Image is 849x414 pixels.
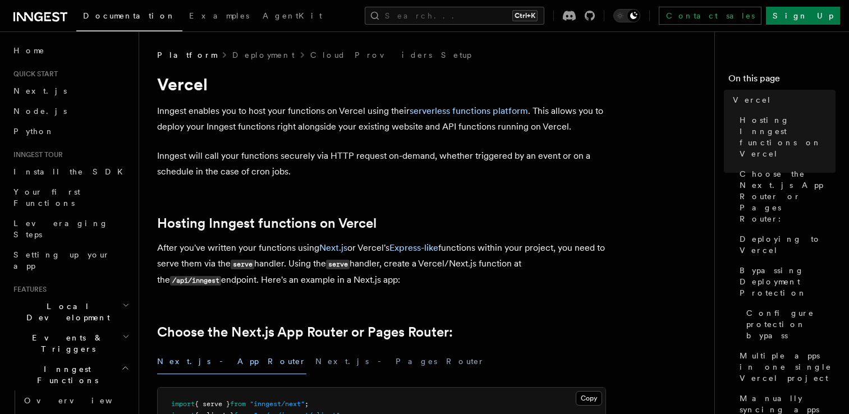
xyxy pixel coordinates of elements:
span: Hosting Inngest functions on Vercel [740,114,836,159]
a: Configure protection bypass [742,303,836,346]
h1: Vercel [157,74,606,94]
a: AgentKit [256,3,329,30]
a: Leveraging Steps [9,213,132,245]
span: Install the SDK [13,167,130,176]
code: /api/inngest [170,276,221,286]
code: serve [326,260,350,269]
span: Choose the Next.js App Router or Pages Router: [740,168,836,224]
a: Cloud Providers Setup [310,49,471,61]
a: Home [9,40,132,61]
a: Deploying to Vercel [735,229,836,260]
p: Inngest will call your functions securely via HTTP request on-demand, whether triggered by an eve... [157,148,606,180]
span: from [230,400,246,408]
span: Inngest tour [9,150,63,159]
span: Events & Triggers [9,332,122,355]
span: Deploying to Vercel [740,233,836,256]
a: Deployment [232,49,295,61]
span: Platform [157,49,217,61]
kbd: Ctrl+K [512,10,538,21]
span: Next.js [13,86,67,95]
button: Copy [576,391,602,406]
a: Examples [182,3,256,30]
p: Inngest enables you to host your functions on Vercel using their . This allows you to deploy your... [157,103,606,135]
span: Bypassing Deployment Protection [740,265,836,298]
a: Hosting Inngest functions on Vercel [735,110,836,164]
button: Events & Triggers [9,328,132,359]
span: Multiple apps in one single Vercel project [740,350,836,384]
button: Inngest Functions [9,359,132,390]
span: Inngest Functions [9,364,121,386]
button: Next.js - App Router [157,349,306,374]
a: Install the SDK [9,162,132,182]
span: Your first Functions [13,187,80,208]
a: Multiple apps in one single Vercel project [735,346,836,388]
span: Configure protection bypass [746,307,836,341]
span: AgentKit [263,11,322,20]
a: Choose the Next.js App Router or Pages Router: [735,164,836,229]
button: Next.js - Pages Router [315,349,485,374]
a: Documentation [76,3,182,31]
a: Sign Up [766,7,840,25]
span: Vercel [733,94,772,105]
a: Setting up your app [9,245,132,276]
span: { serve } [195,400,230,408]
button: Search...Ctrl+K [365,7,544,25]
span: Node.js [13,107,67,116]
span: Features [9,285,47,294]
span: Documentation [83,11,176,20]
span: Setting up your app [13,250,110,270]
span: Python [13,127,54,136]
span: ; [305,400,309,408]
p: After you've written your functions using or Vercel's functions within your project, you need to ... [157,240,606,288]
span: Home [13,45,45,56]
span: Local Development [9,301,122,323]
a: Express-like [389,242,438,253]
a: Contact sales [659,7,761,25]
span: Overview [24,396,140,405]
a: Choose the Next.js App Router or Pages Router: [157,324,453,340]
span: "inngest/next" [250,400,305,408]
span: Leveraging Steps [13,219,108,239]
a: Python [9,121,132,141]
a: Next.js [9,81,132,101]
a: Bypassing Deployment Protection [735,260,836,303]
a: Next.js [319,242,347,253]
a: Overview [20,390,132,411]
span: Examples [189,11,249,20]
span: Quick start [9,70,58,79]
a: Your first Functions [9,182,132,213]
code: serve [231,260,254,269]
button: Toggle dark mode [613,9,640,22]
a: Vercel [728,90,836,110]
h4: On this page [728,72,836,90]
a: serverless functions platform [410,105,528,116]
a: Node.js [9,101,132,121]
a: Hosting Inngest functions on Vercel [157,215,377,231]
span: import [171,400,195,408]
button: Local Development [9,296,132,328]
